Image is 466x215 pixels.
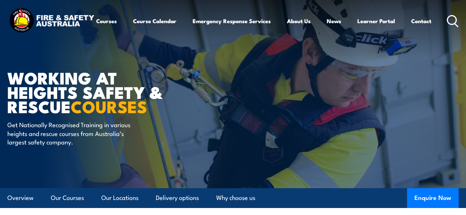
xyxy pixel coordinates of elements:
[156,188,199,208] a: Delivery options
[357,12,395,30] a: Learner Portal
[7,188,34,208] a: Overview
[407,188,459,208] button: Enquire Now
[71,93,147,119] strong: COURSES
[96,12,117,30] a: Courses
[327,12,341,30] a: News
[216,188,255,208] a: Why choose us
[287,12,311,30] a: About Us
[7,70,189,113] h1: WORKING AT HEIGHTS SAFETY & RESCUE
[193,12,271,30] a: Emergency Response Services
[133,12,176,30] a: Course Calendar
[411,12,431,30] a: Contact
[7,120,142,146] p: Get Nationally Recognised Training in various heights and rescue courses from Australia’s largest...
[101,188,139,208] a: Our Locations
[51,188,84,208] a: Our Courses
